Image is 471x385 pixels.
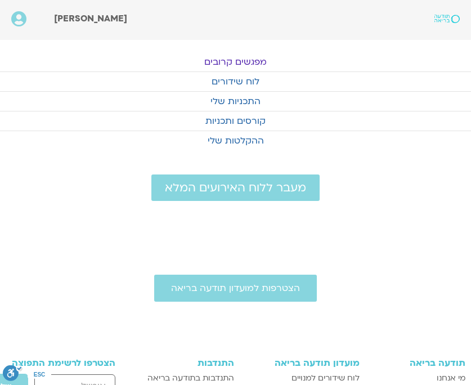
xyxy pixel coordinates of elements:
a: התנדבות בתודעה בריאה [146,371,234,385]
a: לוח שידורים למנויים [245,371,360,385]
span: לוח שידורים למנויים [291,371,360,385]
h3: מועדון תודעה בריאה [245,358,360,368]
span: התנדבות בתודעה בריאה [147,371,234,385]
a: מעבר ללוח האירועים המלא [151,174,320,201]
span: הצטרפות למועדון תודעה בריאה [171,283,300,293]
h3: הצטרפו לרשימת התפוצה [6,358,115,368]
h3: התנדבות [146,358,234,368]
a: הצטרפות למועדון תודעה בריאה [154,275,317,302]
span: מעבר ללוח האירועים המלא [165,181,306,194]
span: [PERSON_NAME] [54,12,127,25]
a: מי אנחנו [371,371,465,385]
span: מי אנחנו [437,371,465,385]
h3: תודעה בריאה [371,358,465,368]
